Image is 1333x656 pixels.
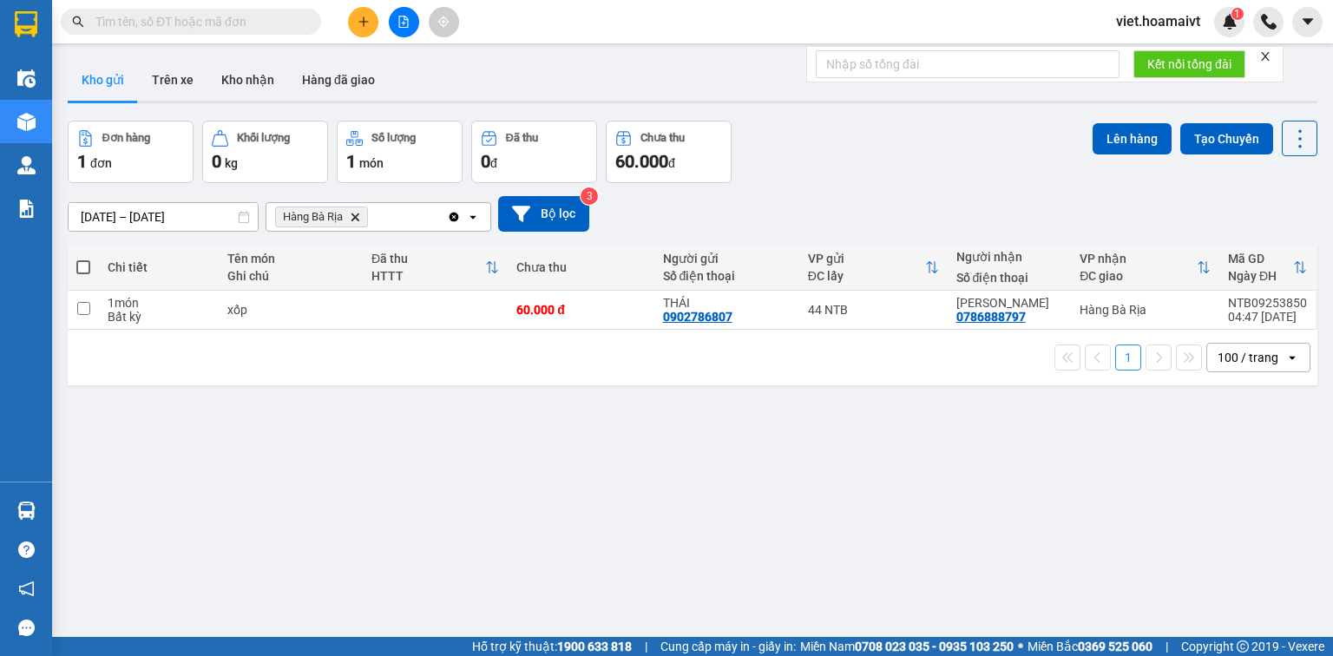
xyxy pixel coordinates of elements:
[350,212,360,222] svg: Delete
[663,296,791,310] div: THÁI
[1028,637,1152,656] span: Miền Bắc
[18,541,35,558] span: question-circle
[108,310,210,324] div: Bất kỳ
[1228,310,1307,324] div: 04:47 [DATE]
[808,252,925,266] div: VP gửi
[1078,640,1152,653] strong: 0369 525 060
[1080,303,1211,317] div: Hàng Bà Rịa
[516,260,645,274] div: Chưa thu
[358,16,370,28] span: plus
[363,245,508,291] th: Toggle SortBy
[956,296,1063,310] div: Kim pizza
[1228,269,1293,283] div: Ngày ĐH
[816,50,1120,78] input: Nhập số tổng đài
[471,121,597,183] button: Đã thu0đ
[17,113,36,131] img: warehouse-icon
[1231,8,1244,20] sup: 1
[663,269,791,283] div: Số điện thoại
[429,7,459,37] button: aim
[466,210,480,224] svg: open
[389,7,419,37] button: file-add
[237,132,290,144] div: Khối lượng
[557,640,632,653] strong: 1900 633 818
[1218,349,1278,366] div: 100 / trang
[371,132,416,144] div: Số lượng
[1080,252,1197,266] div: VP nhận
[1219,245,1316,291] th: Toggle SortBy
[1259,50,1271,62] span: close
[346,151,356,172] span: 1
[225,156,238,170] span: kg
[498,196,589,232] button: Bộ lọc
[17,156,36,174] img: warehouse-icon
[207,59,288,101] button: Kho nhận
[108,296,210,310] div: 1 món
[102,132,150,144] div: Đơn hàng
[371,269,485,283] div: HTTT
[1133,50,1245,78] button: Kết nối tổng đài
[615,151,668,172] span: 60.000
[1228,296,1307,310] div: NTB09253850
[1222,14,1238,30] img: icon-new-feature
[506,132,538,144] div: Đã thu
[1018,643,1023,650] span: ⚪️
[481,151,490,172] span: 0
[640,132,685,144] div: Chưa thu
[1166,637,1168,656] span: |
[212,151,221,172] span: 0
[283,210,343,224] span: Hàng Bà Rịa
[1237,640,1249,653] span: copyright
[799,245,948,291] th: Toggle SortBy
[1080,269,1197,283] div: ĐC giao
[472,637,632,656] span: Hỗ trợ kỹ thuật:
[108,260,210,274] div: Chi tiết
[69,203,258,231] input: Select a date range.
[1180,123,1273,154] button: Tạo Chuyến
[288,59,389,101] button: Hàng đã giao
[275,207,368,227] span: Hàng Bà Rịa, close by backspace
[397,16,410,28] span: file-add
[808,303,939,317] div: 44 NTB
[800,637,1014,656] span: Miền Nam
[90,156,112,170] span: đơn
[227,303,354,317] div: xốp
[72,16,84,28] span: search
[956,310,1026,324] div: 0786888797
[1093,123,1172,154] button: Lên hàng
[956,271,1063,285] div: Số điện thoại
[17,200,36,218] img: solution-icon
[1147,55,1231,74] span: Kết nối tổng đài
[95,12,300,31] input: Tìm tên, số ĐT hoặc mã đơn
[1102,10,1214,32] span: viet.hoamaivt
[808,269,925,283] div: ĐC lấy
[437,16,450,28] span: aim
[15,11,37,37] img: logo-vxr
[1300,14,1316,30] span: caret-down
[490,156,497,170] span: đ
[956,250,1063,264] div: Người nhận
[1261,14,1277,30] img: phone-icon
[17,69,36,88] img: warehouse-icon
[1115,344,1141,371] button: 1
[606,121,732,183] button: Chưa thu60.000đ
[645,637,647,656] span: |
[227,252,354,266] div: Tên món
[227,269,354,283] div: Ghi chú
[371,252,485,266] div: Đã thu
[371,208,373,226] input: Selected Hàng Bà Rịa.
[18,620,35,636] span: message
[516,303,645,317] div: 60.000 đ
[17,502,36,520] img: warehouse-icon
[77,151,87,172] span: 1
[855,640,1014,653] strong: 0708 023 035 - 0935 103 250
[1234,8,1240,20] span: 1
[1228,252,1293,266] div: Mã GD
[138,59,207,101] button: Trên xe
[359,156,384,170] span: món
[447,210,461,224] svg: Clear all
[348,7,378,37] button: plus
[1292,7,1323,37] button: caret-down
[202,121,328,183] button: Khối lượng0kg
[1285,351,1299,364] svg: open
[337,121,463,183] button: Số lượng1món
